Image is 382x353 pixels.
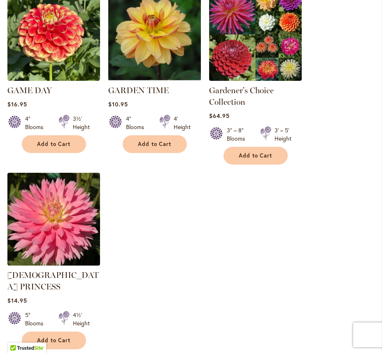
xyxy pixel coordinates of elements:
[239,152,273,159] span: Add to Cart
[73,115,90,131] div: 3½' Height
[22,332,86,349] button: Add to Cart
[7,259,100,267] a: GAY PRINCESS
[209,85,274,107] a: Gardener's Choice Collection
[209,75,302,82] a: Gardener's Choice Collection
[7,85,52,95] a: GAME DAY
[275,126,291,143] div: 3' – 5' Height
[108,85,169,95] a: GARDEN TIME
[224,147,288,165] button: Add to Cart
[25,115,49,131] div: 4" Blooms
[138,141,172,148] span: Add to Cart
[73,311,90,327] div: 4½' Height
[7,100,27,108] span: $16.95
[37,141,71,148] span: Add to Cart
[37,337,71,344] span: Add to Cart
[7,173,100,266] img: GAY PRINCESS
[108,75,201,82] a: GARDEN TIME
[7,75,100,82] a: GAME DAY
[174,115,191,131] div: 4' Height
[227,126,250,143] div: 3" – 8" Blooms
[7,297,27,304] span: $14.95
[209,112,230,120] span: $64.95
[108,100,128,108] span: $10.95
[126,115,149,131] div: 4" Blooms
[25,311,49,327] div: 5" Blooms
[22,135,86,153] button: Add to Cart
[123,135,187,153] button: Add to Cart
[6,324,29,347] iframe: Launch Accessibility Center
[7,270,99,292] a: [DEMOGRAPHIC_DATA] PRINCESS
